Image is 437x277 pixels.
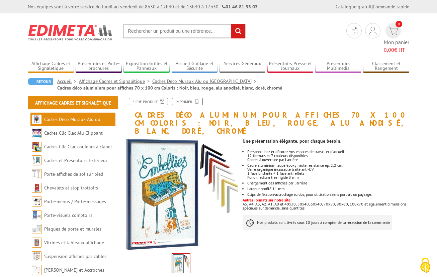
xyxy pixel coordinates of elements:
[44,253,106,259] a: Suspension affiches par câbles
[152,78,259,84] a: Cadres Deco Muraux Alu ou [GEOGRAPHIC_DATA]
[336,3,409,10] div: |
[32,155,42,165] img: Cadres et Présentoirs Extérieur
[414,254,437,277] button: Cookies (fenêtre modale)
[123,24,246,38] input: Rechercher un produit ou une référence...
[396,21,402,27] span: 0
[222,4,258,10] strong: 01 46 81 33 03
[28,61,74,72] a: Affichage Cadres et Signalétique
[44,171,103,177] a: Porte-affiches de sol sur pied
[57,78,79,84] a: Accueil
[32,224,42,234] img: Plaques de porte et murales
[57,85,282,91] li: Cadres déco aluminium pour affiches 70 x 100 cm Coloris : Noir, bleu, rouge, alu anodisé, blanc, ...
[384,23,409,54] a: devis rapide 0 Mon panier 0,00€ HT
[44,157,107,163] a: Cadres et Présentoirs Extérieur
[373,4,409,10] a: Commande rapide
[247,187,409,191] li: Largeur profilé 11 mm
[247,181,409,185] li: Chargement des affiches par l'arrière
[247,150,409,162] li: Personnalisez et décorez vos espaces de travail et d'accueil! 12 formats et 7 couleurs disponible...
[44,226,101,232] a: Plaques de porte et murales
[79,78,152,84] a: Affichage Cadres et Signalétique
[44,130,103,136] a: Cadres Clic-Clac Alu Clippant
[351,27,357,35] img: devis rapide
[44,144,112,150] a: Cadres Clic-Clac couleurs à clapet
[336,4,372,10] a: Catalogue gratuit
[32,196,42,206] img: Porte-menus / Porte-messages
[32,169,42,179] img: Porte-affiches de sol sur pied
[243,215,392,230] p: Nos produits sont livrés sous 10 jours à compter de la réception de la commande
[44,212,92,218] a: Porte-visuels comptoirs
[44,240,104,246] a: Vitrines et tableaux affichage
[172,254,190,275] img: panneaux_cadres_21837nr_1.jpg
[32,142,42,152] img: Cadres Clic-Clac couleurs à clapet
[123,61,170,72] a: Exposition Grilles et Panneaux
[44,198,106,204] a: Porte-menus / Porte-messages
[315,61,361,72] a: Présentoirs Multimédia
[267,61,314,72] a: Présentoirs Presse et Journaux
[369,27,376,35] img: devis rapide
[247,192,409,196] li: Clips de fixation-accrochage au dos, pour utilisation sens portrait ou paysage.
[384,46,394,53] span: 0,00
[32,116,100,136] a: Cadres Deco Muraux Alu ou [GEOGRAPHIC_DATA]
[32,114,42,124] img: Cadres Deco Muraux Alu ou Bois
[172,61,218,72] a: Accueil Guidage et Sécurité
[243,138,341,144] strong: Une présentation élégante, pour chaque besoin.
[28,20,113,45] img: Edimeta
[35,100,111,106] a: Affichage Cadres et Signalétique
[120,98,414,135] h1: Cadres déco aluminium pour affiches 70 x 100 cm Coloris : Noir, bleu, rouge, alu anodisé, blanc, ...
[32,251,42,261] img: Suspension affiches par câbles
[220,61,266,72] a: Services Généraux
[247,163,409,179] li: Cadre aluminium laqué époxy haute résistance ép. 2,2 cm. Verre organique incassable traité anti-U...
[32,238,42,248] img: Vitrines et tableaux affichage
[129,98,168,105] a: Fiche produit
[243,197,291,202] font: Autres formats sur notre site:
[125,138,238,251] img: panneaux_cadres_21837nr_1.jpg
[384,38,409,54] span: Mon panier
[28,3,258,10] div: Nos équipes sont à votre service du lundi au vendredi de 8h30 à 12h30 et de 13h30 à 17h30
[384,46,409,54] span: € HT
[243,202,409,210] p: A5, A4, A3, A2, A1, A0 et 40x30, 50x40, 60x40, 70x50, 80x60, 100x70 et également dimensions spéci...
[32,183,42,193] img: Chevalets et stop trottoirs
[363,61,409,72] a: Classement et Rangement
[388,27,398,35] img: devis rapide
[32,210,42,220] img: Porte-visuels comptoirs
[417,257,434,274] img: Cookies (fenêtre modale)
[231,24,245,38] input: rechercher
[28,78,53,85] a: Retour
[76,61,122,72] a: Présentoirs et Porte-brochures
[172,98,203,105] a: Imprimer
[44,185,98,191] a: Chevalets et stop trottoirs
